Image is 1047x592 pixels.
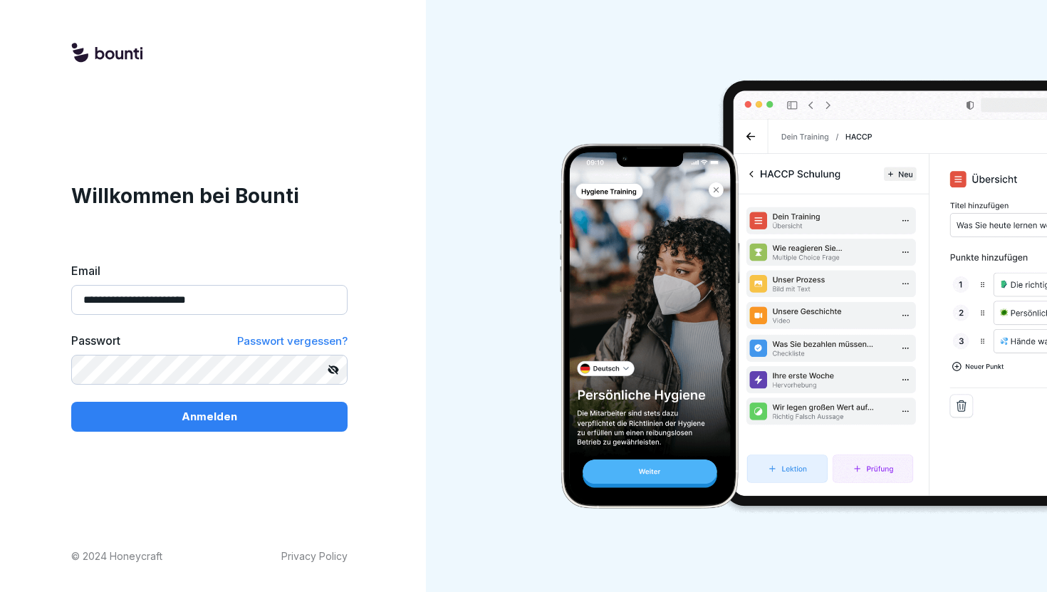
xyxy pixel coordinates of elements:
[237,334,348,348] span: Passwort vergessen?
[71,181,348,211] h1: Willkommen bei Bounti
[71,402,348,432] button: Anmelden
[237,332,348,350] a: Passwort vergessen?
[71,332,120,350] label: Passwort
[71,43,142,64] img: logo.svg
[71,549,162,564] p: © 2024 Honeycraft
[71,262,348,279] label: Email
[182,409,237,425] p: Anmelden
[281,549,348,564] a: Privacy Policy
